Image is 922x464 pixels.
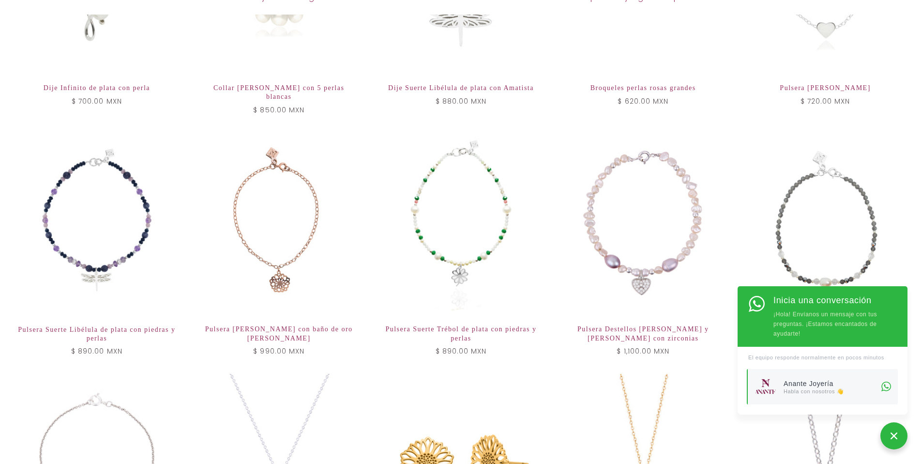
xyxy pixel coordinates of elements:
a: Dije Suerte Libélula de plata con Amatista [382,84,540,93]
img: logo_orange.svg [15,15,23,23]
div: El equipo responde normalmente en pocos minutos [747,353,898,362]
div: Dominio: [DOMAIN_NAME] [25,25,108,33]
div: ¡Hola! Envíanos un mensaje con tus preguntas. ¡Estamos encantados de ayudarte! [773,308,887,339]
a: Broqueles perlas rosas grandes [564,84,722,93]
img: tab_keywords_by_traffic_grey.svg [106,56,114,64]
img: tab_domain_overview_orange.svg [41,56,48,64]
a: Anante JoyeríaHabla con nosotros 👋 [747,369,898,404]
div: Palabras clave [117,57,152,63]
div: Habla con nosotros 👋 [784,387,878,394]
a: Collar [PERSON_NAME] con 5 perlas blancas [200,84,358,101]
div: Dominio [51,57,74,63]
a: Pulsera Suerte Libélula de plata con piedras y perlas [18,325,176,343]
img: website_grey.svg [15,25,23,33]
div: v 4.0.25 [27,15,47,23]
a: Pulsera Suerte Trébol de plata con piedras y perlas [382,325,540,342]
a: Dije Infinito de plata con perla [18,84,176,93]
a: Pulsera [PERSON_NAME] [746,84,904,93]
a: Pulsera Destellos [PERSON_NAME] y [PERSON_NAME] con zirconias [564,325,722,342]
div: Anante Joyería [784,380,878,388]
div: Inicia una conversación [773,294,887,308]
a: Pulsera [PERSON_NAME] con baño de oro [PERSON_NAME] [200,325,358,342]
